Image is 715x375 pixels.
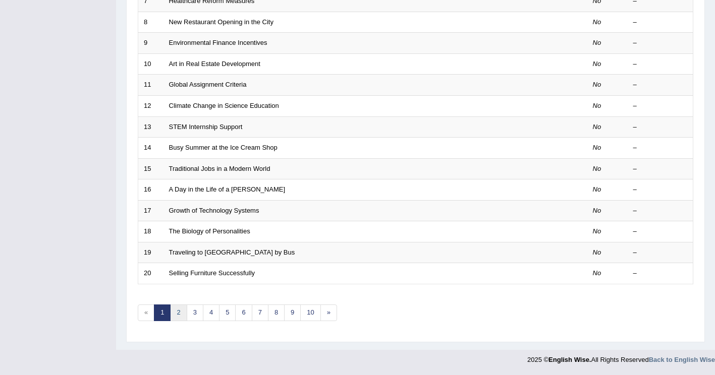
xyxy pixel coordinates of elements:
a: A Day in the Life of a [PERSON_NAME] [169,185,286,193]
div: – [633,59,688,69]
em: No [593,185,601,193]
td: 17 [138,200,163,221]
a: New Restaurant Opening in the City [169,18,273,26]
a: Art in Real Estate Development [169,60,260,68]
div: – [633,38,688,48]
div: 2025 © All Rights Reserved [527,350,715,364]
a: Back to English Wise [649,356,715,363]
a: Climate Change in Science Education [169,102,279,109]
div: – [633,143,688,153]
div: – [633,269,688,278]
em: No [593,227,601,235]
em: No [593,102,601,109]
a: Traveling to [GEOGRAPHIC_DATA] by Bus [169,248,295,256]
a: Selling Furniture Successfully [169,269,255,277]
td: 10 [138,53,163,75]
a: 9 [284,304,301,321]
div: – [633,227,688,236]
a: Growth of Technology Systems [169,207,259,214]
div: – [633,164,688,174]
td: 14 [138,138,163,159]
span: « [138,304,154,321]
a: STEM Internship Support [169,123,243,131]
a: 3 [187,304,203,321]
em: No [593,207,601,214]
em: No [593,39,601,46]
a: The Biology of Personalities [169,227,250,235]
div: – [633,122,688,132]
a: » [320,304,337,321]
a: Environmental Finance Incentives [169,39,267,46]
div: – [633,206,688,216]
a: 7 [252,304,268,321]
div: – [633,185,688,195]
td: 12 [138,95,163,116]
a: 5 [219,304,236,321]
a: 1 [154,304,171,321]
div: – [633,101,688,111]
td: 11 [138,75,163,96]
td: 16 [138,179,163,201]
em: No [593,18,601,26]
div: – [633,18,688,27]
a: 10 [300,304,320,321]
strong: English Wise. [548,356,591,363]
em: No [593,144,601,151]
div: – [633,80,688,90]
em: No [593,123,601,131]
td: 9 [138,33,163,54]
em: No [593,269,601,277]
td: 13 [138,116,163,138]
a: 8 [268,304,285,321]
a: 4 [203,304,219,321]
a: 2 [170,304,187,321]
em: No [593,165,601,172]
td: 8 [138,12,163,33]
td: 18 [138,221,163,242]
em: No [593,81,601,88]
a: Traditional Jobs in a Modern World [169,165,270,172]
td: 15 [138,158,163,179]
td: 19 [138,242,163,263]
td: 20 [138,263,163,284]
a: 6 [235,304,252,321]
div: – [633,248,688,258]
em: No [593,60,601,68]
em: No [593,248,601,256]
a: Busy Summer at the Ice Cream Shop [169,144,278,151]
a: Global Assignment Criteria [169,81,247,88]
